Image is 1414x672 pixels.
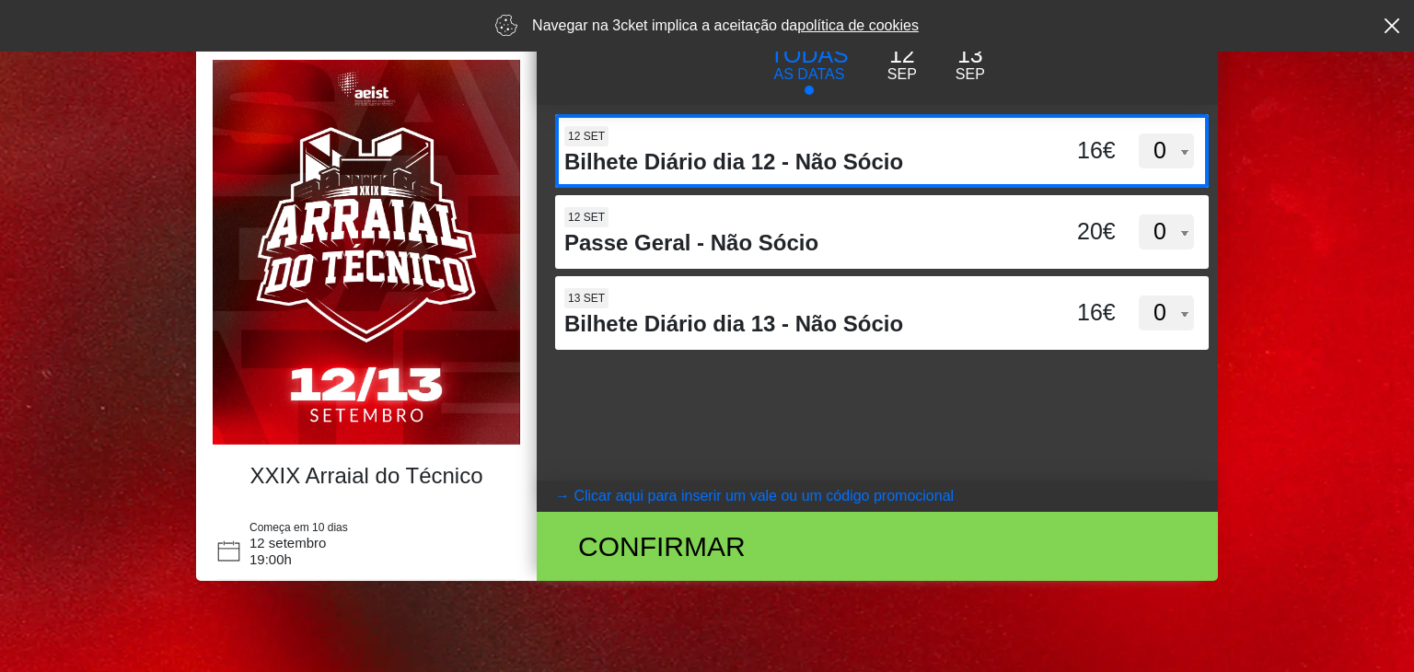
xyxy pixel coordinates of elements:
div: 16€ [1027,133,1120,168]
span: 12 setembro 19:00h [249,535,326,567]
p: Sep [956,64,985,86]
coupontext: Clicar aqui para inserir um vale ou um código promocional [574,488,954,504]
span: Começa em 10 dias [249,521,348,534]
p: AS DATAS [770,64,849,86]
p: TODAS [770,38,849,73]
h4: XXIX Arraial do Técnico [222,463,511,490]
select: 13 set Bilhete Diário dia 13 - Não Sócio 16€ [1139,295,1194,330]
button: Confirmar [537,512,1218,581]
button: 12 Sep [868,37,936,87]
p: 12 [887,38,917,73]
button: TODAS AS DATAS [750,37,868,96]
span: 12 set [564,207,608,227]
p: Sep [887,64,917,86]
p: 13 [956,38,985,73]
select: 12 set Passe Geral - Não Sócio 20€ [1139,214,1194,249]
h4: Passe Geral - Não Sócio [564,230,1027,257]
h4: Bilhete Diário dia 12 - Não Sócio [564,149,1027,176]
button: → Clicar aqui para inserir um vale ou um código promocional [537,481,1218,512]
span: 13 set [564,288,608,308]
p: Navegar na 3cket implica a aceitação da [532,15,919,37]
div: 20€ [1027,214,1120,249]
select: 12 set Bilhete Diário dia 12 - Não Sócio 16€ [1139,133,1194,168]
div: Confirmar [564,526,981,567]
div: 16€ [1027,295,1120,330]
img: e49d6b16d0b2489fbe161f82f243c176.webp [213,60,520,445]
h4: Bilhete Diário dia 13 - Não Sócio [564,311,1027,338]
span: 12 set [564,126,608,146]
button: 13 Sep [936,37,1004,87]
a: política de cookies [797,17,919,33]
arrow: → [555,485,570,507]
